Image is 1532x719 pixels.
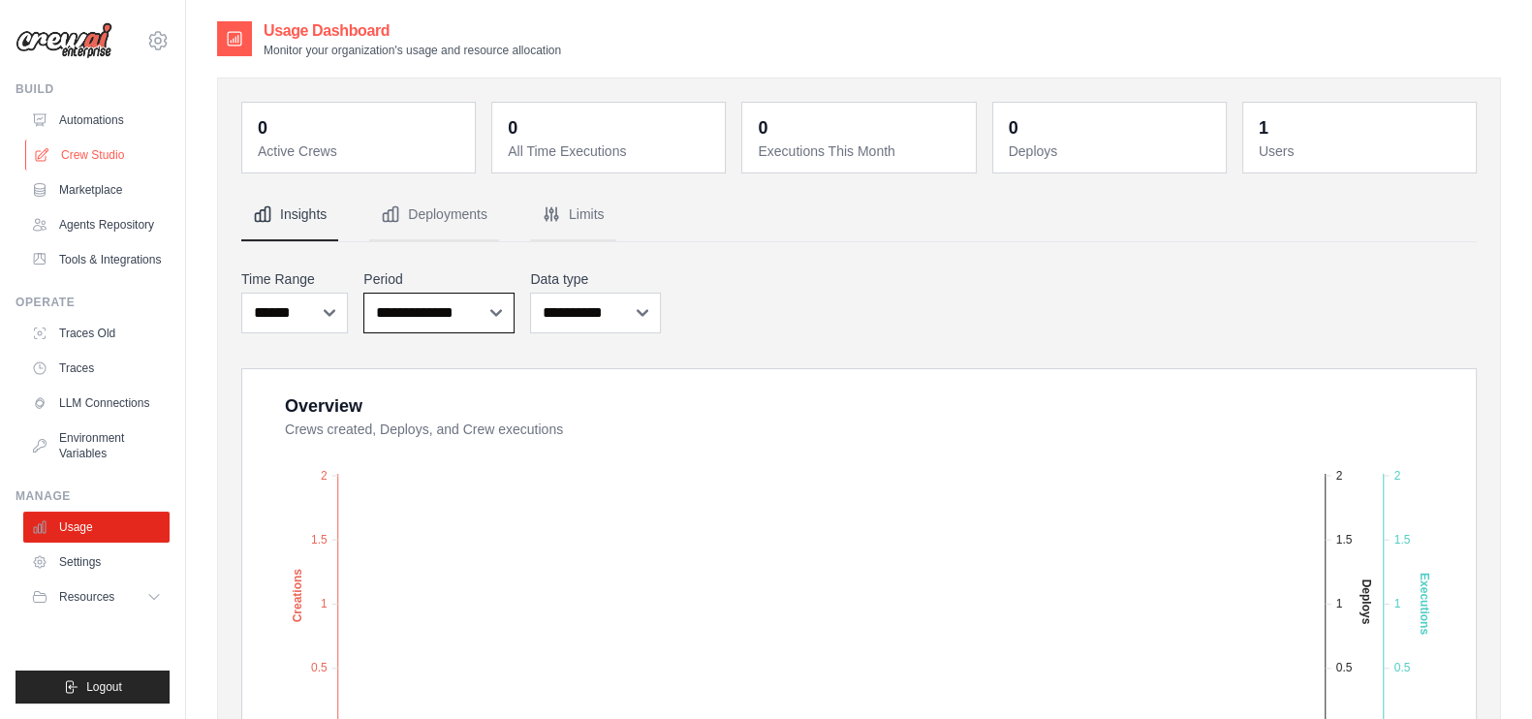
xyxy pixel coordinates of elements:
div: 0 [758,114,767,141]
tspan: 1 [1394,597,1401,610]
dt: Executions This Month [758,141,963,161]
a: Crew Studio [25,140,172,171]
tspan: 1 [1336,597,1343,610]
dt: Active Crews [258,141,463,161]
a: Usage [23,512,170,543]
tspan: 2 [1336,468,1343,482]
a: Agents Repository [23,209,170,240]
a: Tools & Integrations [23,244,170,275]
a: Automations [23,105,170,136]
dt: All Time Executions [508,141,713,161]
div: Manage [16,488,170,504]
dt: Crews created, Deploys, and Crew executions [285,420,1453,439]
a: LLM Connections [23,388,170,419]
tspan: 0.5 [311,661,328,674]
span: Logout [86,679,122,695]
a: Traces Old [23,318,170,349]
button: Deployments [369,189,499,241]
nav: Tabs [241,189,1477,241]
dt: Users [1259,141,1464,161]
a: Settings [23,547,170,578]
img: Logo [16,22,112,59]
text: Executions [1418,573,1431,635]
tspan: 1.5 [1336,533,1353,547]
a: Traces [23,353,170,384]
h2: Usage Dashboard [264,19,561,43]
button: Limits [530,189,616,241]
button: Resources [23,581,170,612]
div: Build [16,81,170,97]
div: 1 [1259,114,1268,141]
div: Overview [285,392,362,420]
tspan: 1.5 [311,533,328,547]
tspan: 2 [1394,468,1401,482]
p: Monitor your organization's usage and resource allocation [264,43,561,58]
dt: Deploys [1009,141,1214,161]
tspan: 2 [321,468,328,482]
div: 0 [508,114,517,141]
text: Deploys [1359,578,1372,624]
div: 0 [1009,114,1018,141]
tspan: 0.5 [1394,661,1411,674]
label: Period [363,269,515,289]
tspan: 1 [321,597,328,610]
div: 0 [258,114,267,141]
span: Resources [59,589,114,605]
button: Insights [241,189,338,241]
button: Logout [16,671,170,703]
a: Environment Variables [23,422,170,469]
label: Time Range [241,269,348,289]
tspan: 1.5 [1394,533,1411,547]
a: Marketplace [23,174,170,205]
label: Data type [530,269,660,289]
div: Operate [16,295,170,310]
tspan: 0.5 [1336,661,1353,674]
text: Creations [291,568,304,622]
